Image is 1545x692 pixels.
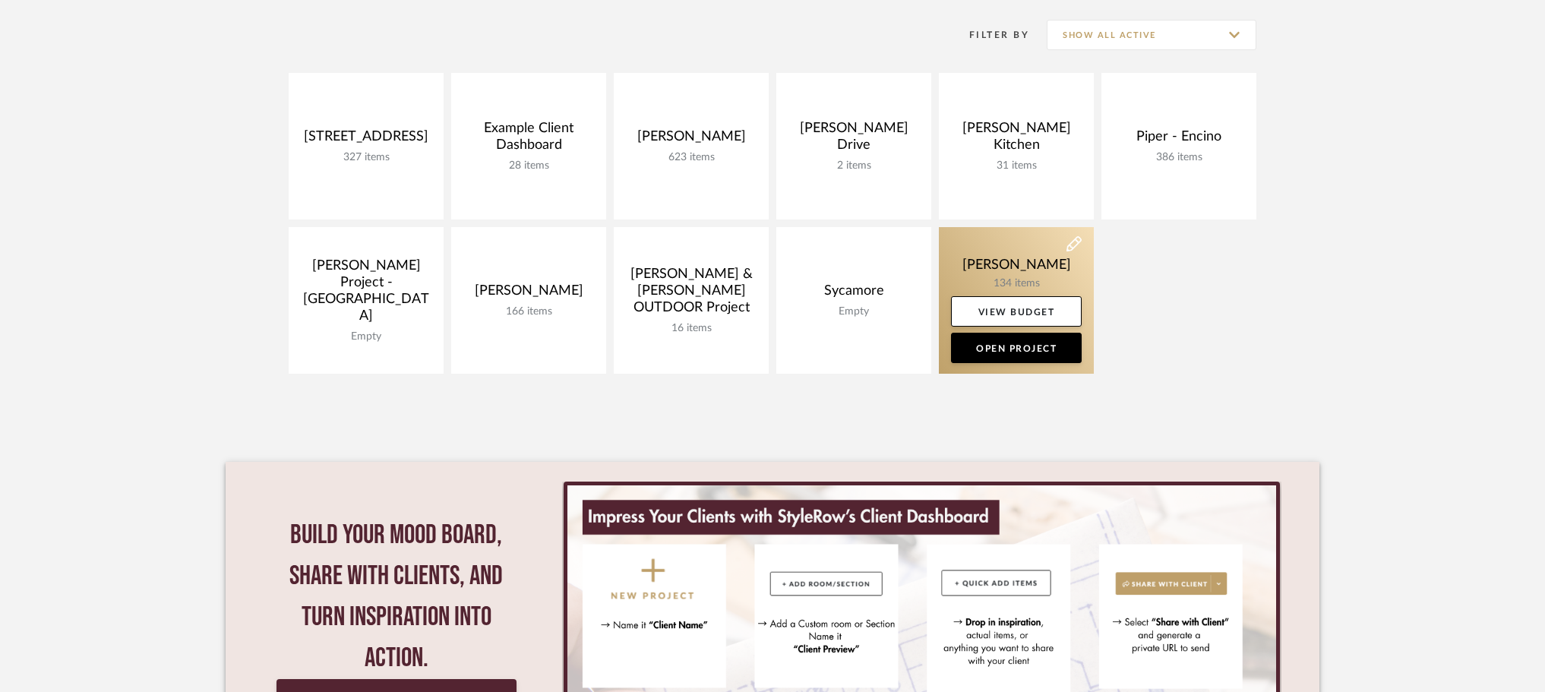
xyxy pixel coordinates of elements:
[951,296,1082,327] a: View Budget
[949,27,1029,43] div: Filter By
[301,128,431,151] div: [STREET_ADDRESS]
[1114,151,1244,164] div: 386 items
[626,322,757,335] div: 16 items
[463,305,594,318] div: 166 items
[788,160,919,172] div: 2 items
[626,128,757,151] div: [PERSON_NAME]
[276,515,517,679] div: Build your mood board, share with clients, and turn inspiration into action.
[463,283,594,305] div: [PERSON_NAME]
[301,151,431,164] div: 327 items
[1114,128,1244,151] div: Piper - Encino
[788,120,919,160] div: [PERSON_NAME] Drive
[463,160,594,172] div: 28 items
[788,305,919,318] div: Empty
[626,151,757,164] div: 623 items
[301,258,431,330] div: [PERSON_NAME] Project - [GEOGRAPHIC_DATA]
[951,333,1082,363] a: Open Project
[788,283,919,305] div: Sycamore
[951,160,1082,172] div: 31 items
[951,120,1082,160] div: [PERSON_NAME] Kitchen
[463,120,594,160] div: Example Client Dashboard
[301,330,431,343] div: Empty
[626,266,757,322] div: [PERSON_NAME] & [PERSON_NAME] OUTDOOR Project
